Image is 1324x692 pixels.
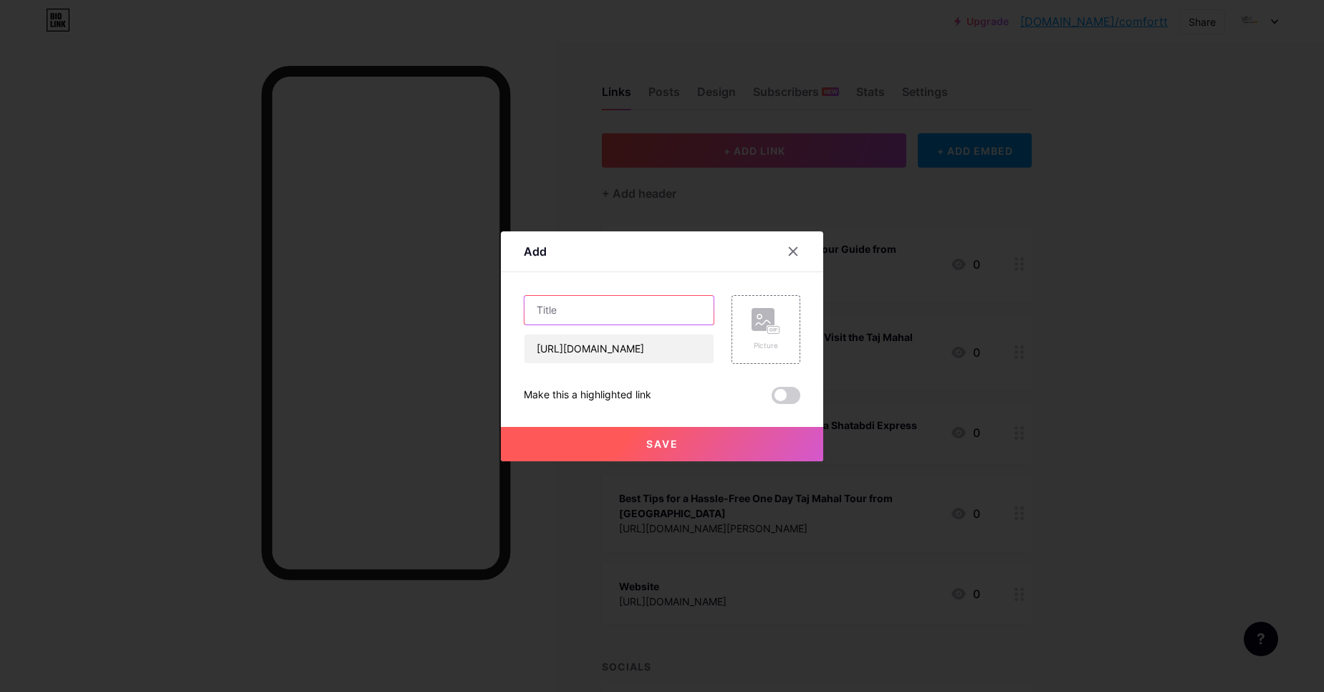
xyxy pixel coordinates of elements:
button: Save [501,427,823,461]
input: Title [524,296,714,325]
input: URL [524,335,714,363]
div: Picture [752,340,780,351]
div: Add [524,243,547,260]
span: Save [646,438,678,450]
div: Make this a highlighted link [524,387,651,404]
